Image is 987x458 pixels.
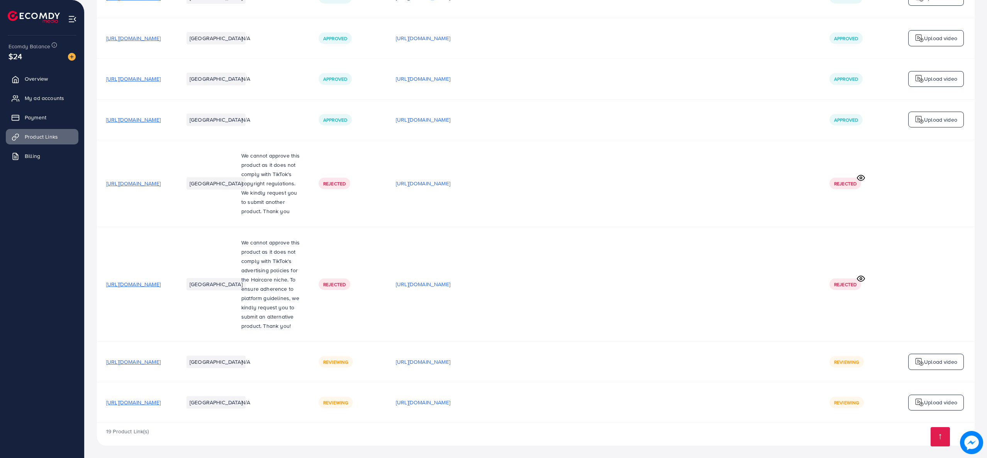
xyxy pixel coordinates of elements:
[241,399,250,406] span: N/A
[187,177,246,190] li: [GEOGRAPHIC_DATA]
[241,358,250,366] span: N/A
[915,398,924,407] img: logo
[924,398,957,407] p: Upload video
[6,148,78,164] a: Billing
[25,133,58,141] span: Product Links
[106,180,161,187] span: [URL][DOMAIN_NAME]
[106,427,149,435] span: 19 Product Link(s)
[6,129,78,144] a: Product Links
[396,115,450,124] p: [URL][DOMAIN_NAME]
[106,34,161,42] span: [URL][DOMAIN_NAME]
[25,94,64,102] span: My ad accounts
[187,278,246,290] li: [GEOGRAPHIC_DATA]
[241,116,250,124] span: N/A
[924,115,957,124] p: Upload video
[241,34,250,42] span: N/A
[106,399,161,406] span: [URL][DOMAIN_NAME]
[396,398,450,407] p: [URL][DOMAIN_NAME]
[25,114,46,121] span: Payment
[396,34,450,43] p: [URL][DOMAIN_NAME]
[187,32,246,44] li: [GEOGRAPHIC_DATA]
[834,76,858,82] span: Approved
[834,180,856,187] span: Rejected
[8,51,22,62] span: $24
[323,281,346,288] span: Rejected
[25,152,40,160] span: Billing
[924,74,957,83] p: Upload video
[187,356,246,368] li: [GEOGRAPHIC_DATA]
[6,110,78,125] a: Payment
[6,90,78,106] a: My ad accounts
[396,357,450,366] p: [URL][DOMAIN_NAME]
[25,75,48,83] span: Overview
[924,34,957,43] p: Upload video
[187,396,246,409] li: [GEOGRAPHIC_DATA]
[106,116,161,124] span: [URL][DOMAIN_NAME]
[323,399,348,406] span: Reviewing
[834,35,858,42] span: Approved
[187,114,246,126] li: [GEOGRAPHIC_DATA]
[396,179,450,188] p: [URL][DOMAIN_NAME]
[323,35,347,42] span: Approved
[915,34,924,43] img: logo
[106,280,161,288] span: [URL][DOMAIN_NAME]
[323,180,346,187] span: Rejected
[187,73,246,85] li: [GEOGRAPHIC_DATA]
[834,399,859,406] span: Reviewing
[915,74,924,83] img: logo
[960,431,983,454] img: image
[834,359,859,365] span: Reviewing
[8,11,60,23] img: logo
[915,357,924,366] img: logo
[396,280,450,289] p: [URL][DOMAIN_NAME]
[241,152,300,215] span: We cannot approve this product as it does not comply with TikTok's copyright regulations. We kind...
[396,74,450,83] p: [URL][DOMAIN_NAME]
[323,76,347,82] span: Approved
[924,357,957,366] p: Upload video
[834,117,858,123] span: Approved
[68,53,76,61] img: image
[6,71,78,87] a: Overview
[834,281,856,288] span: Rejected
[915,115,924,124] img: logo
[323,359,348,365] span: Reviewing
[241,239,300,330] span: We cannot approve this product as it does not comply with TikTok's advertising policies for the H...
[241,75,250,83] span: N/A
[323,117,347,123] span: Approved
[106,358,161,366] span: [URL][DOMAIN_NAME]
[68,15,77,24] img: menu
[8,42,50,50] span: Ecomdy Balance
[106,75,161,83] span: [URL][DOMAIN_NAME]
